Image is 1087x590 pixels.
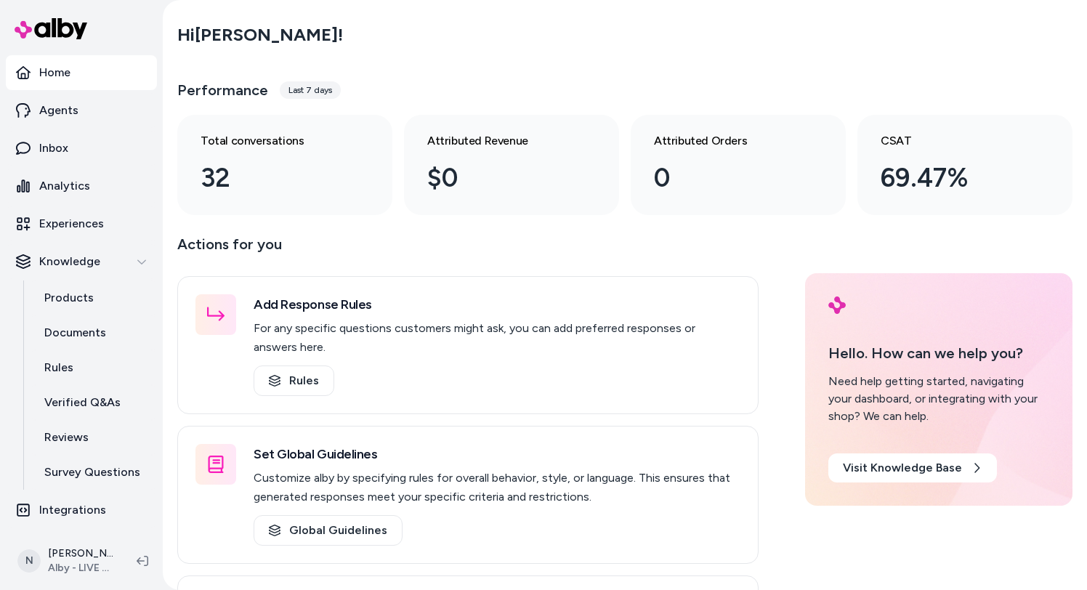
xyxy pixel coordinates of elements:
[177,24,343,46] h2: Hi [PERSON_NAME] !
[201,132,346,150] h3: Total conversations
[177,115,392,215] a: Total conversations 32
[201,158,346,198] div: 32
[6,206,157,241] a: Experiences
[427,158,573,198] div: $0
[654,132,799,150] h3: Attributed Orders
[15,18,87,39] img: alby Logo
[254,319,740,357] p: For any specific questions customers might ask, you can add preferred responses or answers here.
[39,140,68,157] p: Inbox
[9,538,125,584] button: N[PERSON_NAME]Alby - LIVE on [DOMAIN_NAME]
[48,546,113,561] p: [PERSON_NAME]
[631,115,846,215] a: Attributed Orders 0
[828,453,997,482] a: Visit Knowledge Base
[254,469,740,506] p: Customize alby by specifying rules for overall behavior, style, or language. This ensures that ge...
[6,244,157,279] button: Knowledge
[6,169,157,203] a: Analytics
[881,158,1026,198] div: 69.47%
[39,177,90,195] p: Analytics
[6,93,157,128] a: Agents
[6,131,157,166] a: Inbox
[30,455,157,490] a: Survey Questions
[857,115,1072,215] a: CSAT 69.47%
[39,501,106,519] p: Integrations
[44,289,94,307] p: Products
[30,315,157,350] a: Documents
[427,132,573,150] h3: Attributed Revenue
[654,158,799,198] div: 0
[254,444,740,464] h3: Set Global Guidelines
[177,233,759,267] p: Actions for you
[44,324,106,342] p: Documents
[39,215,104,233] p: Experiences
[44,429,89,446] p: Reviews
[6,55,157,90] a: Home
[280,81,341,99] div: Last 7 days
[30,385,157,420] a: Verified Q&As
[17,549,41,573] span: N
[30,280,157,315] a: Products
[254,365,334,396] a: Rules
[39,102,78,119] p: Agents
[48,561,113,575] span: Alby - LIVE on [DOMAIN_NAME]
[44,359,73,376] p: Rules
[404,115,619,215] a: Attributed Revenue $0
[44,394,121,411] p: Verified Q&As
[254,294,740,315] h3: Add Response Rules
[30,350,157,385] a: Rules
[39,253,100,270] p: Knowledge
[39,64,70,81] p: Home
[6,493,157,528] a: Integrations
[254,515,403,546] a: Global Guidelines
[881,132,1026,150] h3: CSAT
[828,342,1049,364] p: Hello. How can we help you?
[30,420,157,455] a: Reviews
[828,296,846,314] img: alby Logo
[828,373,1049,425] div: Need help getting started, navigating your dashboard, or integrating with your shop? We can help.
[177,80,268,100] h3: Performance
[44,464,140,481] p: Survey Questions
